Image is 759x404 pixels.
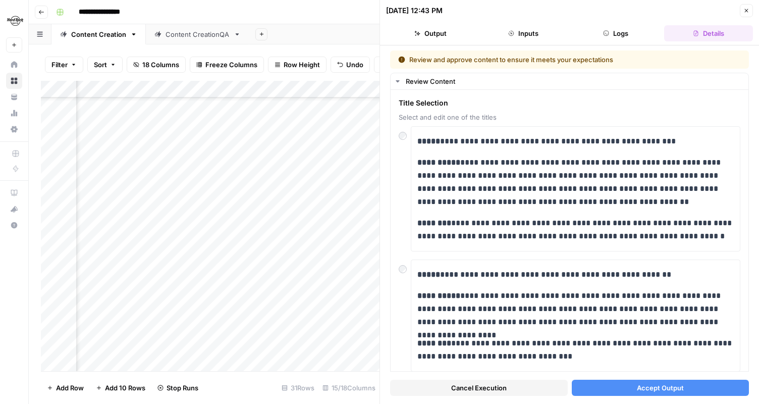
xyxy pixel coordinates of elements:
[6,185,22,201] a: AirOps Academy
[399,98,740,108] span: Title Selection
[386,6,443,16] div: [DATE] 12:43 PM
[346,60,363,70] span: Undo
[268,57,327,73] button: Row Height
[71,29,126,39] div: Content Creation
[6,57,22,73] a: Home
[6,201,22,217] button: What's new?
[391,73,748,89] button: Review Content
[572,25,661,41] button: Logs
[572,380,749,396] button: Accept Output
[6,121,22,137] a: Settings
[127,57,186,73] button: 18 Columns
[142,60,179,70] span: 18 Columns
[331,57,370,73] button: Undo
[205,60,257,70] span: Freeze Columns
[6,89,22,105] a: Your Data
[90,380,151,396] button: Add 10 Rows
[637,383,684,393] span: Accept Output
[51,24,146,44] a: Content Creation
[386,25,475,41] button: Output
[6,105,22,121] a: Usage
[56,383,84,393] span: Add Row
[146,24,249,44] a: Content CreationQA
[151,380,204,396] button: Stop Runs
[399,112,740,122] span: Select and edit one of the titles
[87,57,123,73] button: Sort
[6,73,22,89] a: Browse
[94,60,107,70] span: Sort
[166,29,230,39] div: Content CreationQA
[406,76,742,86] div: Review Content
[51,60,68,70] span: Filter
[6,217,22,233] button: Help + Support
[284,60,320,70] span: Row Height
[190,57,264,73] button: Freeze Columns
[6,8,22,33] button: Workspace: Hard Rock Digital
[451,383,507,393] span: Cancel Execution
[479,25,568,41] button: Inputs
[105,383,145,393] span: Add 10 Rows
[6,12,24,30] img: Hard Rock Digital Logo
[45,57,83,73] button: Filter
[167,383,198,393] span: Stop Runs
[390,380,568,396] button: Cancel Execution
[41,380,90,396] button: Add Row
[664,25,753,41] button: Details
[398,55,677,65] div: Review and approve content to ensure it meets your expectations
[318,380,380,396] div: 15/18 Columns
[278,380,318,396] div: 31 Rows
[7,201,22,217] div: What's new?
